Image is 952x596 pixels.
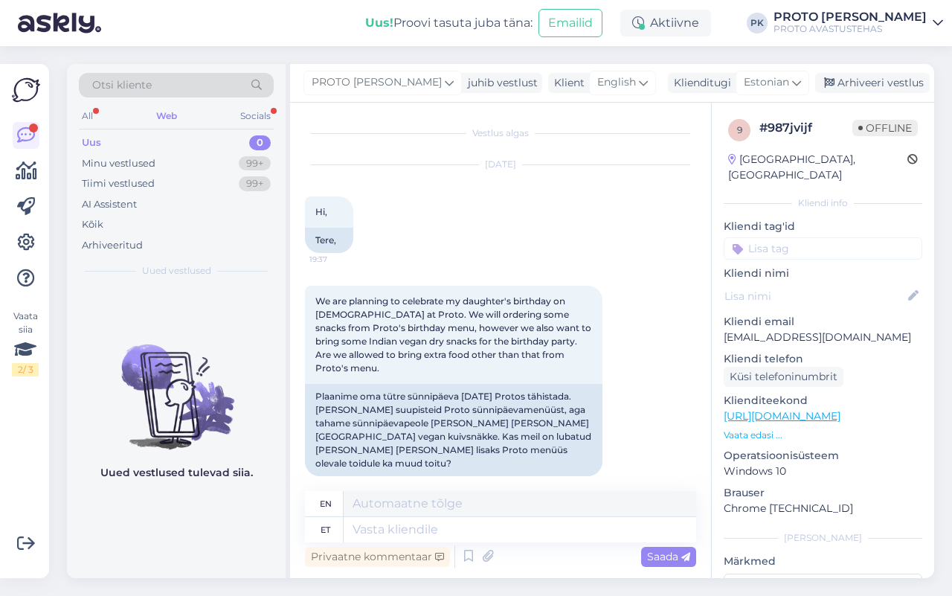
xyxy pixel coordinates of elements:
span: 19:42 [309,477,365,488]
p: Kliendi nimi [724,266,922,281]
div: Uus [82,135,101,150]
div: [DATE] [305,158,696,171]
img: No chats [67,318,286,452]
p: Brauser [724,485,922,501]
div: Kõik [82,217,103,232]
div: Küsi telefoninumbrit [724,367,843,387]
div: Vestlus algas [305,126,696,140]
div: Arhiveeri vestlus [815,73,930,93]
div: Arhiveeritud [82,238,143,253]
div: AI Assistent [82,197,137,212]
img: Askly Logo [12,76,40,104]
p: Operatsioonisüsteem [724,448,922,464]
div: All [79,106,96,126]
div: Web [153,106,180,126]
a: PROTO [PERSON_NAME]PROTO AVASTUSTEHAS [773,11,943,35]
span: Saada [647,550,690,563]
p: Kliendi telefon [724,351,922,367]
p: Chrome [TECHNICAL_ID] [724,501,922,516]
div: Plaanime oma tütre sünnipäeva [DATE] Protos tähistada. [PERSON_NAME] suupisteid Proto sünnipäevam... [305,384,602,476]
input: Lisa nimi [724,288,905,304]
p: Vaata edasi ... [724,429,922,442]
b: Uus! [365,16,393,30]
span: English [597,74,636,91]
div: 99+ [239,156,271,171]
input: Lisa tag [724,237,922,260]
div: 0 [249,135,271,150]
div: Vaata siia [12,310,39,376]
div: Kliendi info [724,196,922,210]
span: 19:37 [309,254,365,265]
div: Klient [548,75,585,91]
span: Hi, [315,206,327,217]
p: Klienditeekond [724,393,922,408]
a: [URL][DOMAIN_NAME] [724,409,840,423]
span: Estonian [744,74,789,91]
div: PROTO [PERSON_NAME] [773,11,927,23]
span: Otsi kliente [92,77,152,93]
div: [PERSON_NAME] [724,531,922,545]
div: 2 / 3 [12,363,39,376]
span: PROTO [PERSON_NAME] [312,74,442,91]
p: [EMAIL_ADDRESS][DOMAIN_NAME] [724,330,922,345]
div: Tere, [305,228,353,253]
div: Privaatne kommentaar [305,547,450,567]
p: Kliendi tag'id [724,219,922,234]
p: Windows 10 [724,464,922,479]
div: [GEOGRAPHIC_DATA], [GEOGRAPHIC_DATA] [728,152,907,183]
div: et [321,517,330,542]
p: Märkmed [724,554,922,569]
div: en [320,491,332,516]
span: We are planning to celebrate my daughter's birthday on [DEMOGRAPHIC_DATA] at Proto. We will order... [315,295,594,374]
span: 9 [737,124,742,135]
button: Emailid [538,9,602,37]
div: Klienditugi [668,75,731,91]
div: Tiimi vestlused [82,176,155,191]
span: Offline [852,120,918,136]
div: 99+ [239,176,271,191]
div: Socials [237,106,274,126]
div: Minu vestlused [82,156,155,171]
div: # 987jvijf [759,119,852,137]
p: Uued vestlused tulevad siia. [100,465,253,481]
div: Aktiivne [620,10,711,36]
p: Kliendi email [724,314,922,330]
div: PROTO AVASTUSTEHAS [773,23,927,35]
div: Proovi tasuta juba täna: [365,14,533,32]
div: PK [747,13,768,33]
div: juhib vestlust [462,75,538,91]
span: Uued vestlused [142,264,211,278]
